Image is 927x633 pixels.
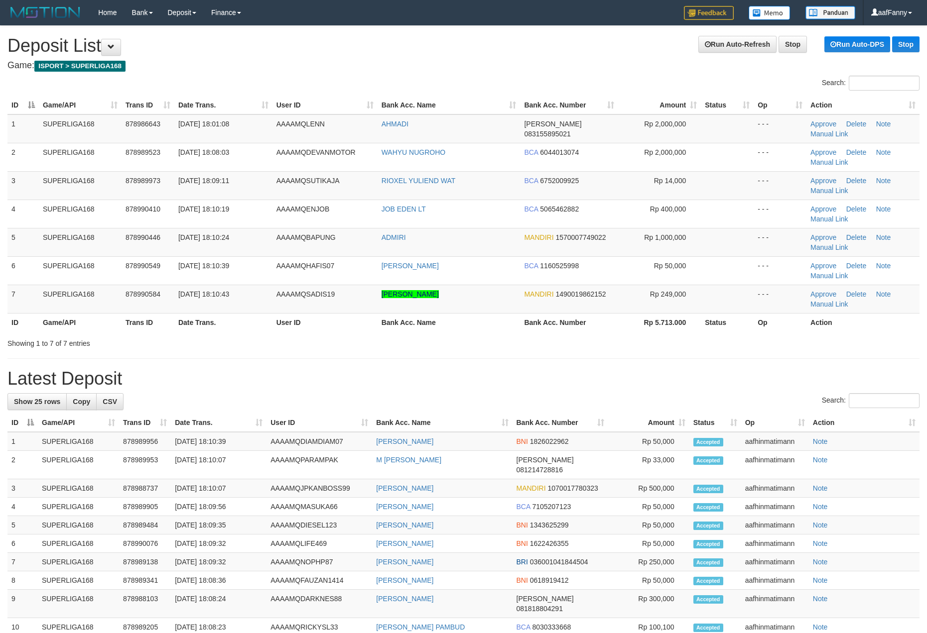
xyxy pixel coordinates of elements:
[876,290,891,298] a: Note
[122,313,174,331] th: Trans ID
[103,398,117,406] span: CSV
[119,534,171,553] td: 878990076
[524,120,581,128] span: [PERSON_NAME]
[644,233,686,241] span: Rp 1,000,000
[276,233,336,241] span: AAAAMQBAPUNG
[38,451,119,479] td: SUPERLIGA168
[813,623,828,631] a: Note
[741,432,809,451] td: aafhinmatimann
[171,498,266,516] td: [DATE] 18:09:56
[650,205,686,213] span: Rp 400,000
[7,498,38,516] td: 4
[524,290,553,298] span: MANDIRI
[171,534,266,553] td: [DATE] 18:09:32
[517,623,530,631] span: BCA
[813,558,828,566] a: Note
[171,479,266,498] td: [DATE] 18:10:07
[548,484,598,492] span: Copy 1070017780323 to clipboard
[876,148,891,156] a: Note
[517,605,563,613] span: Copy 081818804291 to clipboard
[809,414,920,432] th: Action: activate to sort column ascending
[266,534,372,553] td: AAAAMQLIFE469
[178,177,229,185] span: [DATE] 18:09:11
[530,558,588,566] span: Copy 036001041844504 to clipboard
[119,571,171,590] td: 878989341
[608,414,689,432] th: Amount: activate to sort column ascending
[39,228,122,256] td: SUPERLIGA168
[376,576,433,584] a: [PERSON_NAME]
[810,215,848,223] a: Manual Link
[7,414,38,432] th: ID: activate to sort column descending
[38,479,119,498] td: SUPERLIGA168
[846,290,866,298] a: Delete
[122,96,174,114] th: Trans ID: activate to sort column ascending
[39,285,122,313] td: SUPERLIGA168
[7,61,920,71] h4: Game:
[119,414,171,432] th: Trans ID: activate to sort column ascending
[513,414,608,432] th: Bank Acc. Number: activate to sort column ascending
[532,623,571,631] span: Copy 8030333668 to clipboard
[7,432,38,451] td: 1
[689,414,741,432] th: Status: activate to sort column ascending
[754,285,806,313] td: - - -
[38,571,119,590] td: SUPERLIGA168
[7,334,379,348] div: Showing 1 to 7 of 7 entries
[693,558,723,567] span: Accepted
[754,143,806,171] td: - - -
[7,553,38,571] td: 7
[524,205,538,213] span: BCA
[524,130,570,138] span: Copy 083155895021 to clipboard
[810,120,836,128] a: Approve
[876,205,891,213] a: Note
[372,414,512,432] th: Bank Acc. Name: activate to sort column ascending
[805,6,855,19] img: panduan.png
[38,590,119,618] td: SUPERLIGA168
[517,558,528,566] span: BRI
[741,516,809,534] td: aafhinmatimann
[171,432,266,451] td: [DATE] 18:10:39
[266,432,372,451] td: AAAAMQDIAMDIAM07
[810,148,836,156] a: Approve
[7,590,38,618] td: 9
[517,456,574,464] span: [PERSON_NAME]
[754,228,806,256] td: - - -
[7,36,920,56] h1: Deposit List
[126,120,160,128] span: 878986643
[517,521,528,529] span: BNI
[822,393,920,408] label: Search:
[693,438,723,446] span: Accepted
[618,96,701,114] th: Amount: activate to sort column ascending
[276,148,356,156] span: AAAAMQDEVANMOTOR
[382,262,439,270] a: [PERSON_NAME]
[650,290,686,298] span: Rp 249,000
[754,171,806,200] td: - - -
[701,313,754,331] th: Status
[698,36,777,53] a: Run Auto-Refresh
[34,61,126,72] span: ISPORT > SUPERLIGA168
[119,516,171,534] td: 878989484
[810,130,848,138] a: Manual Link
[876,177,891,185] a: Note
[382,290,439,298] a: [PERSON_NAME]
[272,313,378,331] th: User ID
[517,503,530,511] span: BCA
[618,313,701,331] th: Rp 5.713.000
[276,290,335,298] span: AAAAMQSADIS19
[7,228,39,256] td: 5
[849,76,920,91] input: Search:
[276,177,340,185] span: AAAAMQSUTIKAJA
[7,393,67,410] a: Show 25 rows
[540,205,579,213] span: Copy 5065462882 to clipboard
[810,272,848,280] a: Manual Link
[39,96,122,114] th: Game/API: activate to sort column ascending
[806,313,920,331] th: Action
[266,571,372,590] td: AAAAMQFAUZAN1414
[376,539,433,547] a: [PERSON_NAME]
[741,590,809,618] td: aafhinmatimann
[119,479,171,498] td: 878988737
[7,285,39,313] td: 7
[126,148,160,156] span: 878989523
[7,479,38,498] td: 3
[376,595,433,603] a: [PERSON_NAME]
[540,148,579,156] span: Copy 6044013074 to clipboard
